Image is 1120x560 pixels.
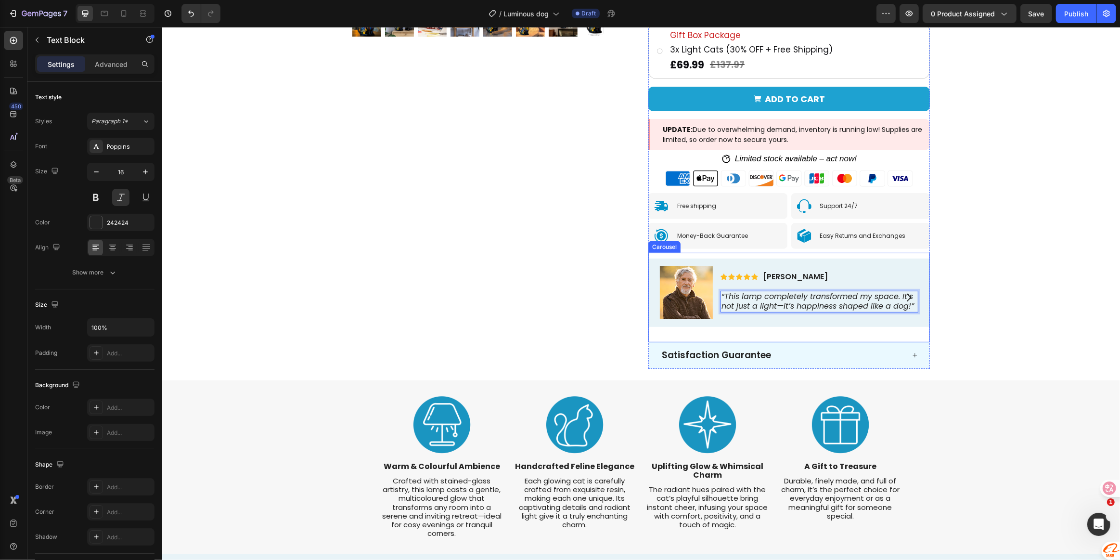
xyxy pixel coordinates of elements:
[498,239,551,292] img: gempages_583483342196835032-b4a7a896-7241-4f38-8e11-af665f191763.jpg
[63,8,67,19] p: 7
[35,482,54,491] div: Border
[485,457,606,503] span: The radiant hues paired with the cat’s playful silhouette bring instant cheer, infusing your spac...
[353,434,472,445] strong: Handcrafted Feline Elegance
[47,34,129,46] p: Text Block
[221,434,338,445] strong: Warm & Colourful Ambience
[503,9,549,19] span: Luminous dog
[107,483,152,492] div: Add...
[507,30,543,45] div: £69.99
[573,127,695,136] em: Limited stock available – act now!
[1056,4,1096,23] button: Publish
[35,241,62,254] div: Align
[642,434,714,445] strong: A Gift to Treasure
[601,245,666,255] p: [PERSON_NAME]
[489,434,601,454] strong: Uplifting Glow & Whimsical Charm
[488,216,516,224] div: Carousel
[499,9,502,19] span: /
[35,379,82,392] div: Background
[251,369,309,427] img: gempages_583483342196835032-2718b8ba-7dd1-490b-ab94-9861b36ca397.png
[558,264,756,286] div: Rich Text Editor. Editing area: main
[95,59,128,69] p: Advanced
[91,117,128,126] span: Paragraph 1*
[931,9,995,19] span: 0 product assigned
[35,508,54,516] div: Corner
[35,218,50,227] div: Color
[35,349,57,357] div: Padding
[73,268,117,277] div: Show more
[658,205,744,213] span: Easy Returns and Exchanges
[4,4,72,23] button: 7
[87,113,154,130] button: Paragraph 1*
[162,27,1120,560] iframe: Design area
[486,60,768,84] button: Add to cart
[649,369,707,427] img: gempages_583483342196835032-b9416f3e-8072-4428-a4d3-94b65558513e.png
[516,369,574,427] img: gempages_583483342196835032-fa80f658-f4cb-432c-87c9-ccdb05dd2021.png
[107,349,152,358] div: Add...
[35,403,50,412] div: Color
[515,175,554,183] span: Free shipping
[107,404,152,412] div: Add...
[503,143,751,160] img: gempages_583483342196835032-f8dd324a-8441-4edc-a475-eebb4362231b.png
[107,143,152,151] div: Poppins
[494,257,521,284] button: Carousel Back Arrow
[35,142,47,151] div: Font
[619,449,737,494] span: Durable, finely made, and full of charm, it’s the perfect choice for everyday enjoyment or as a m...
[1020,4,1052,23] button: Save
[35,93,62,102] div: Text style
[35,117,52,126] div: Styles
[559,265,755,285] p: “This lamp completely transformed my space. It’s not just a light—it’s happiness shaped like a dog!”
[581,9,596,18] span: Draft
[35,458,66,471] div: Shape
[1064,9,1088,19] div: Publish
[9,103,23,110] div: 450
[603,65,663,78] div: Add to cart
[107,219,152,227] div: 242424
[7,176,23,184] div: Beta
[357,449,468,503] span: Each glowing cat is carefully crafted from exquisite resin, making each one unique. Its captivati...
[35,264,154,281] button: Show more
[181,4,220,23] div: Undo/Redo
[35,323,51,332] div: Width
[501,98,760,118] span: Due to overwhelming demand, inventory is running low! Supplies are limited, so order now to secur...
[48,59,75,69] p: Settings
[658,175,696,183] span: Support 24/7
[1087,513,1110,536] iframe: Intercom live chat
[35,165,61,178] div: Size
[35,428,52,437] div: Image
[107,429,152,437] div: Add...
[1029,10,1044,18] span: Save
[923,4,1017,23] button: 0 product assigned
[35,299,61,312] div: Size
[1107,498,1115,506] span: 1
[107,533,152,542] div: Add...
[733,257,760,284] button: Carousel Next Arrow
[547,31,583,45] div: £137.97
[220,449,339,511] span: Crafted with stained-glass artistry, this lamp casts a gentle, multicoloured glow that transforms...
[384,369,441,427] img: gempages_583483342196835032-9d04418f-ac0f-4da4-81d3-70a3abc02263.png
[515,205,586,213] span: Money-Back Guarantee
[500,323,609,335] p: Satisfaction Guarantee
[88,319,154,336] input: Auto
[35,533,57,541] div: Shadow
[501,98,530,107] strong: UPDATE:
[107,508,152,517] div: Add...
